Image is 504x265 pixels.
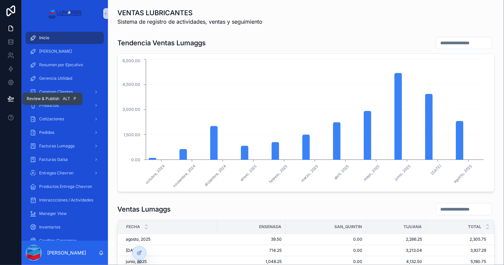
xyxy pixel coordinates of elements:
span: Resumen por Ejecutivo [39,62,83,68]
text: mayo, 2025 [362,164,381,182]
a: Cotizaciones [26,113,104,125]
text: diciembre, 2024 [203,164,227,188]
span: Alt [63,96,70,101]
a: Entregas Chevron [26,167,104,179]
span: Inventarios [39,224,60,230]
a: Facturas Galsa [26,153,104,166]
tspan: 3,000.00 [123,107,141,112]
a: Resumen por Ejecutivo [26,59,104,71]
tspan: 0.00 [132,157,141,162]
span: Productos [39,103,59,108]
a: Pedidos [26,126,104,139]
text: junio, 2025 [393,164,412,182]
tspan: 6,000.00 [123,58,141,63]
a: [PERSON_NAME] [26,45,104,57]
span: [PERSON_NAME] [39,49,72,54]
text: agosto, 2025 [453,164,473,184]
td: 3,213.04 [366,245,426,256]
div: scrollable content [22,27,108,241]
td: 2,305.75 [426,234,494,245]
span: Facturas Galsa [39,157,68,162]
text: octubre, 2024 [145,164,166,185]
a: Inventarios [26,221,104,233]
td: 714.25 [217,245,286,256]
img: App logo [48,8,82,19]
text: [DATE] [430,164,442,176]
text: abril, 2025 [333,164,350,180]
text: noviembre, 2024 [172,164,197,189]
text: marzo, 2025 [300,164,319,183]
td: 3,927.29 [426,245,494,256]
span: TOTAL [468,224,481,230]
a: Manager View [26,208,104,220]
span: ENSENADA [259,224,281,230]
span: Catalogo Clientes [39,89,73,95]
a: Productos [26,99,104,112]
span: Gerencia Utilidad [39,76,72,81]
a: Productos Entrega Chevron [26,180,104,193]
a: Creditos Cescemex [26,235,104,247]
h1: VENTAS LUBRICANTES [117,8,262,18]
span: Interaccciones / Actividades [39,197,93,203]
td: agosto, 2025 [118,234,217,245]
span: Facturas Lumaggs [39,143,75,149]
div: chart [122,58,490,188]
a: Facturas Lumaggs [26,140,104,152]
span: Manager View [39,211,67,216]
text: febrero, 2025 [268,164,289,184]
text: enero, 2025 [239,164,258,182]
td: 0.00 [286,245,366,256]
span: Entregas Chevron [39,170,74,176]
span: Inicio [39,35,49,41]
td: 2,266.25 [366,234,426,245]
td: 0.00 [286,234,366,245]
span: TIJUANA [403,224,422,230]
span: Cotizaciones [39,116,64,122]
tspan: 4,500.00 [123,82,141,87]
h1: Tendencia Ventas Lumaggs [117,38,206,48]
a: Inicio [26,32,104,44]
td: 39.50 [217,234,286,245]
tspan: 1,500.00 [124,132,141,137]
span: Fecha [126,224,140,230]
a: Catalogo Clientes [26,86,104,98]
span: SAN_QUINTIN [334,224,362,230]
span: Review & Publish [27,96,59,101]
h1: Ventas Lumaggs [117,204,171,214]
a: Interaccciones / Actividades [26,194,104,206]
span: P [72,96,78,101]
span: Pedidos [39,130,54,135]
a: Gerencia Utilidad [26,72,104,85]
span: Sistema de registro de actividades, ventas y seguimiento [117,18,262,26]
span: Productos Entrega Chevron [39,184,92,189]
td: [DATE] [118,245,217,256]
span: Creditos Cescemex [39,238,77,243]
p: [PERSON_NAME] [47,249,86,256]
